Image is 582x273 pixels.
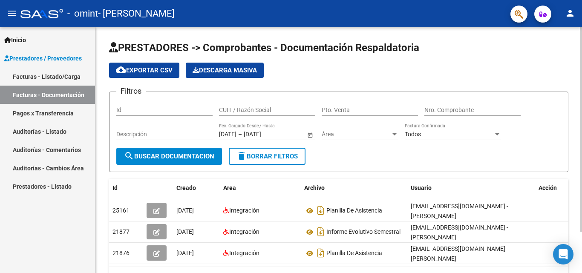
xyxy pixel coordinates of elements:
[229,250,259,256] span: Integración
[112,184,118,191] span: Id
[223,184,236,191] span: Area
[67,4,98,23] span: - omint
[553,244,573,264] div: Open Intercom Messenger
[112,250,130,256] span: 21876
[124,151,134,161] mat-icon: search
[109,63,179,78] button: Exportar CSV
[176,250,194,256] span: [DATE]
[193,66,257,74] span: Descarga Masiva
[301,179,407,197] datatable-header-cell: Archivo
[219,131,236,138] input: Fecha inicio
[411,184,432,191] span: Usuario
[109,179,143,197] datatable-header-cell: Id
[407,179,535,197] datatable-header-cell: Usuario
[565,8,575,18] mat-icon: person
[244,131,285,138] input: Fecha fin
[305,130,314,139] button: Open calendar
[326,229,400,236] span: Informe Evolutivo Semestral
[238,131,242,138] span: –
[4,54,82,63] span: Prestadores / Proveedores
[98,4,175,23] span: - [PERSON_NAME]
[116,85,146,97] h3: Filtros
[176,228,194,235] span: [DATE]
[326,207,382,214] span: Planilla De Asistencia
[535,179,578,197] datatable-header-cell: Acción
[176,184,196,191] span: Creado
[116,66,173,74] span: Exportar CSV
[315,225,326,239] i: Descargar documento
[186,63,264,78] app-download-masive: Descarga masiva de comprobantes (adjuntos)
[411,203,508,219] span: [EMAIL_ADDRESS][DOMAIN_NAME] - [PERSON_NAME]
[7,8,17,18] mat-icon: menu
[229,148,305,165] button: Borrar Filtros
[229,228,259,235] span: Integración
[186,63,264,78] button: Descarga Masiva
[315,204,326,217] i: Descargar documento
[124,152,214,160] span: Buscar Documentacion
[304,184,325,191] span: Archivo
[229,207,259,214] span: Integración
[405,131,421,138] span: Todos
[326,250,382,257] span: Planilla De Asistencia
[116,148,222,165] button: Buscar Documentacion
[109,42,419,54] span: PRESTADORES -> Comprobantes - Documentación Respaldatoria
[236,152,298,160] span: Borrar Filtros
[411,224,508,241] span: [EMAIL_ADDRESS][DOMAIN_NAME] - [PERSON_NAME]
[236,151,247,161] mat-icon: delete
[173,179,220,197] datatable-header-cell: Creado
[322,131,391,138] span: Área
[315,246,326,260] i: Descargar documento
[411,245,508,262] span: [EMAIL_ADDRESS][DOMAIN_NAME] - [PERSON_NAME]
[116,65,126,75] mat-icon: cloud_download
[112,207,130,214] span: 25161
[4,35,26,45] span: Inicio
[220,179,301,197] datatable-header-cell: Area
[112,228,130,235] span: 21877
[176,207,194,214] span: [DATE]
[539,184,557,191] span: Acción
